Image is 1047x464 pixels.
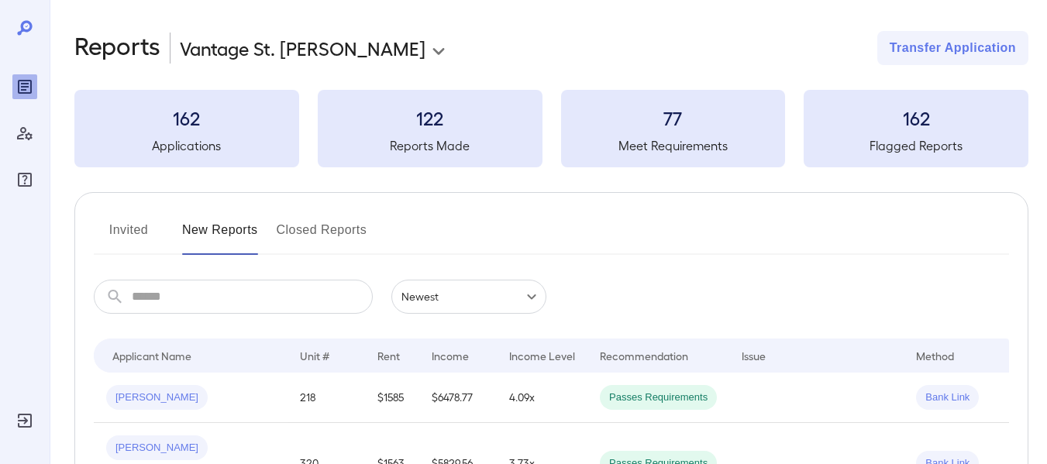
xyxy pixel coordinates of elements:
[742,346,766,365] div: Issue
[182,218,258,255] button: New Reports
[12,167,37,192] div: FAQ
[497,373,587,423] td: 4.09x
[12,121,37,146] div: Manage Users
[12,408,37,433] div: Log Out
[106,441,208,455] span: [PERSON_NAME]
[804,105,1028,130] h3: 162
[365,373,419,423] td: $1585
[94,218,164,255] button: Invited
[377,346,402,365] div: Rent
[509,346,575,365] div: Income Level
[74,105,299,130] h3: 162
[391,280,546,314] div: Newest
[74,31,160,65] h2: Reports
[12,74,37,99] div: Reports
[288,373,365,423] td: 218
[600,390,717,405] span: Passes Requirements
[916,390,979,405] span: Bank Link
[277,218,367,255] button: Closed Reports
[74,136,299,155] h5: Applications
[112,346,191,365] div: Applicant Name
[600,346,688,365] div: Recommendation
[318,136,542,155] h5: Reports Made
[180,36,425,60] p: Vantage St. [PERSON_NAME]
[877,31,1028,65] button: Transfer Application
[106,390,208,405] span: [PERSON_NAME]
[804,136,1028,155] h5: Flagged Reports
[432,346,469,365] div: Income
[318,105,542,130] h3: 122
[74,90,1028,167] summary: 162Applications122Reports Made77Meet Requirements162Flagged Reports
[561,136,786,155] h5: Meet Requirements
[300,346,329,365] div: Unit #
[419,373,497,423] td: $6478.77
[916,346,954,365] div: Method
[561,105,786,130] h3: 77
